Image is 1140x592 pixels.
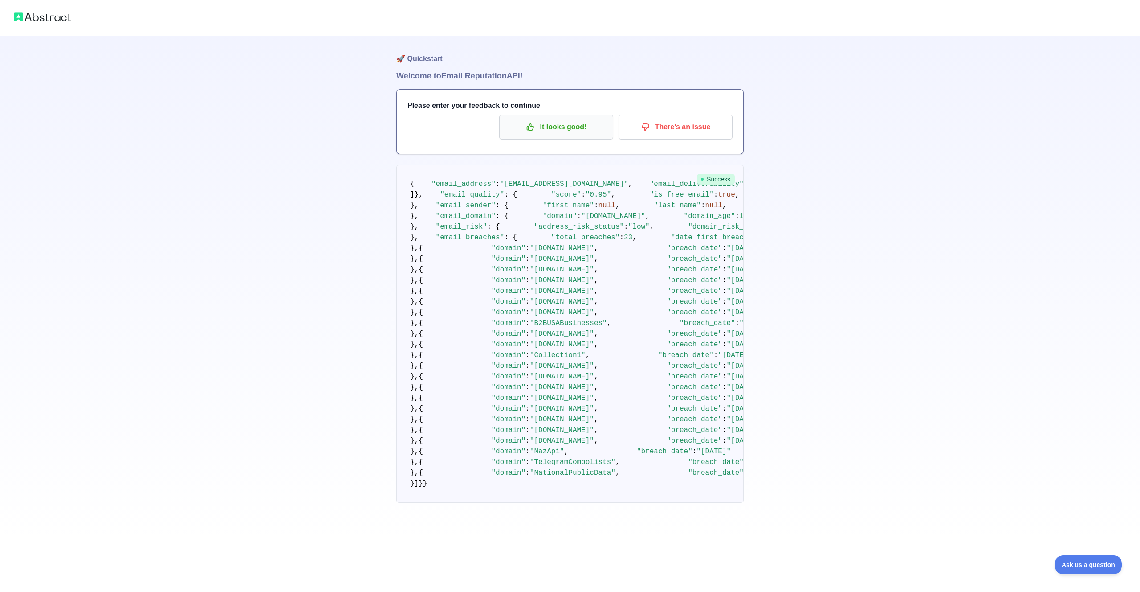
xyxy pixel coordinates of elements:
span: "[DOMAIN_NAME]" [530,426,594,434]
span: : [525,319,530,327]
span: "domain" [491,255,525,263]
span: "0.95" [586,191,611,199]
span: : [525,276,530,284]
span: : [525,448,530,456]
span: "domain" [491,319,525,327]
span: : [701,201,705,210]
span: : [525,351,530,359]
span: "domain" [491,351,525,359]
span: "low" [628,223,650,231]
span: : { [504,234,517,242]
span: "domain" [491,341,525,349]
span: "[DOMAIN_NAME]" [530,330,594,338]
span: "breach_date" [667,373,722,381]
span: : [722,330,727,338]
span: "[DATE]" [727,437,761,445]
span: : [624,223,628,231]
img: Abstract logo [14,11,71,23]
span: : [525,458,530,466]
span: "breach_date" [667,308,722,317]
span: "date_first_breached" [671,234,761,242]
span: "breach_date" [658,351,714,359]
span: , [594,394,598,402]
span: "breach_date" [667,405,722,413]
span: , [594,373,598,381]
span: "[DATE]" [727,415,761,423]
span: : [722,266,727,274]
span: : [594,201,598,210]
span: , [650,223,654,231]
span: "B2BUSABusinesses" [530,319,607,327]
span: "[DOMAIN_NAME]" [530,415,594,423]
h1: Welcome to Email Reputation API! [396,70,744,82]
span: "breach_date" [667,437,722,445]
span: "total_breaches" [551,234,620,242]
span: "[DOMAIN_NAME]" [530,298,594,306]
span: , [594,287,598,295]
span: null [598,201,615,210]
span: "domain" [491,287,525,295]
span: "[DATE]" [727,266,761,274]
span: "score" [551,191,581,199]
span: "domain_risk_status" [688,223,774,231]
span: "email_quality" [440,191,504,199]
span: : [619,234,624,242]
span: : { [496,212,509,220]
span: : [722,426,727,434]
span: "domain" [491,405,525,413]
span: "email_risk" [436,223,487,231]
span: "[DOMAIN_NAME]" [530,394,594,402]
span: "breach_date" [688,458,744,466]
span: "domain" [491,469,525,477]
span: 10991 [739,212,761,220]
span: "[DOMAIN_NAME]" [581,212,645,220]
span: : [525,244,530,252]
span: : [525,341,530,349]
span: : [722,405,727,413]
span: "domain" [543,212,577,220]
p: There's an issue [625,119,726,135]
span: "[DATE]" [727,362,761,370]
span: "domain" [491,448,525,456]
span: , [594,255,598,263]
span: , [615,469,620,477]
span: , [594,276,598,284]
span: "[DATE]" [727,287,761,295]
span: "[DATE]" [727,373,761,381]
span: : [581,191,586,199]
span: "[DATE]" [739,319,774,327]
span: "domain" [491,276,525,284]
span: "[DOMAIN_NAME]" [530,287,594,295]
span: "domain" [491,383,525,391]
span: : [525,362,530,370]
span: "email_sender" [436,201,496,210]
span: : { [496,201,509,210]
span: "TelegramCombolists" [530,458,615,466]
span: "breach_date" [667,362,722,370]
span: : [525,308,530,317]
span: "[DOMAIN_NAME]" [530,266,594,274]
span: , [628,180,633,188]
span: , [632,234,637,242]
span: , [615,458,620,466]
span: "last_name" [654,201,701,210]
span: "breach_date" [688,469,744,477]
span: , [594,298,598,306]
span: "[DATE]" [696,448,731,456]
span: : [722,244,727,252]
span: "domain" [491,458,525,466]
span: : [722,415,727,423]
span: "[DOMAIN_NAME]" [530,341,594,349]
span: "domain" [491,266,525,274]
span: "[DATE]" [727,308,761,317]
span: "email_deliverability" [650,180,744,188]
span: "breach_date" [667,244,722,252]
span: "email_address" [432,180,496,188]
h1: 🚀 Quickstart [396,36,744,70]
span: , [564,448,569,456]
span: , [645,212,650,220]
span: "[DOMAIN_NAME]" [530,244,594,252]
span: "domain" [491,426,525,434]
span: "[DOMAIN_NAME]" [530,437,594,445]
span: : [722,308,727,317]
